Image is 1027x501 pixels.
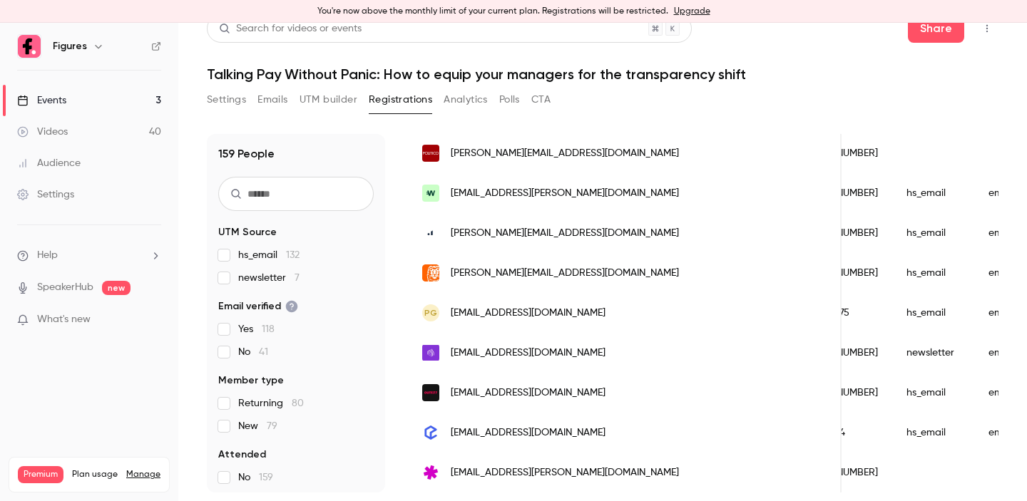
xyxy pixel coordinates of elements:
[300,88,357,111] button: UTM builder
[218,448,266,462] span: Attended
[219,21,362,36] div: Search for videos or events
[422,185,439,202] img: wirexapp.com
[126,469,160,480] a: Manage
[451,425,606,440] span: [EMAIL_ADDRESS][DOMAIN_NAME]
[37,280,93,295] a: SpeakerHub
[238,345,268,359] span: No
[444,88,488,111] button: Analytics
[207,66,998,83] h1: Talking Pay Without Panic: How to equip your managers for the transparency shift
[892,213,974,253] div: hs_email
[369,88,432,111] button: Registrations
[218,299,298,314] span: Email verified
[238,396,304,410] span: Returning
[292,398,304,408] span: 80
[451,346,606,361] span: [EMAIL_ADDRESS][DOMAIN_NAME]
[424,306,437,319] span: PG
[422,264,439,282] img: ing.com
[451,386,606,401] span: [EMAIL_ADDRESS][DOMAIN_NAME]
[207,88,246,111] button: Settings
[422,224,439,242] img: inne.io
[259,472,273,482] span: 159
[422,384,439,401] img: outfit7.com
[259,347,268,357] span: 41
[674,6,710,17] a: Upgrade
[892,413,974,453] div: hs_email
[422,344,439,361] img: apartmentlist.com
[451,226,679,241] span: [PERSON_NAME][EMAIL_ADDRESS][DOMAIN_NAME]
[499,88,520,111] button: Polls
[267,421,277,431] span: 79
[451,186,679,201] span: [EMAIL_ADDRESS][PERSON_NAME][DOMAIN_NAME]
[218,145,275,162] h1: 159 People
[238,419,277,433] span: New
[18,466,63,483] span: Premium
[238,322,275,336] span: Yes
[238,248,300,262] span: hs_email
[892,253,974,293] div: hs_email
[257,88,287,111] button: Emails
[17,248,161,263] li: help-dropdown-opener
[892,373,974,413] div: hs_email
[218,373,284,388] span: Member type
[892,333,974,373] div: newsletter
[286,250,300,260] span: 132
[422,424,439,441] img: bluesquarehub.com
[262,324,275,334] span: 118
[37,312,91,327] span: What's new
[451,465,679,480] span: [EMAIL_ADDRESS][PERSON_NAME][DOMAIN_NAME]
[238,470,273,485] span: No
[238,271,300,285] span: newsletter
[892,293,974,333] div: hs_email
[422,464,439,481] img: ding.com
[17,93,66,108] div: Events
[17,125,68,139] div: Videos
[451,266,679,281] span: [PERSON_NAME][EMAIL_ADDRESS][DOMAIN_NAME]
[53,39,87,53] h6: Figures
[37,248,58,263] span: Help
[144,314,161,326] iframe: Noticeable Trigger
[18,35,41,58] img: Figures
[892,173,974,213] div: hs_email
[908,14,964,43] button: Share
[422,145,439,162] img: politico.eu
[102,281,131,295] span: new
[17,156,81,170] div: Audience
[218,225,277,239] span: UTM Source
[451,306,606,321] span: [EMAIL_ADDRESS][DOMAIN_NAME]
[295,273,300,283] span: 7
[451,146,679,161] span: [PERSON_NAME][EMAIL_ADDRESS][DOMAIN_NAME]
[531,88,551,111] button: CTA
[72,469,118,480] span: Plan usage
[17,187,74,202] div: Settings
